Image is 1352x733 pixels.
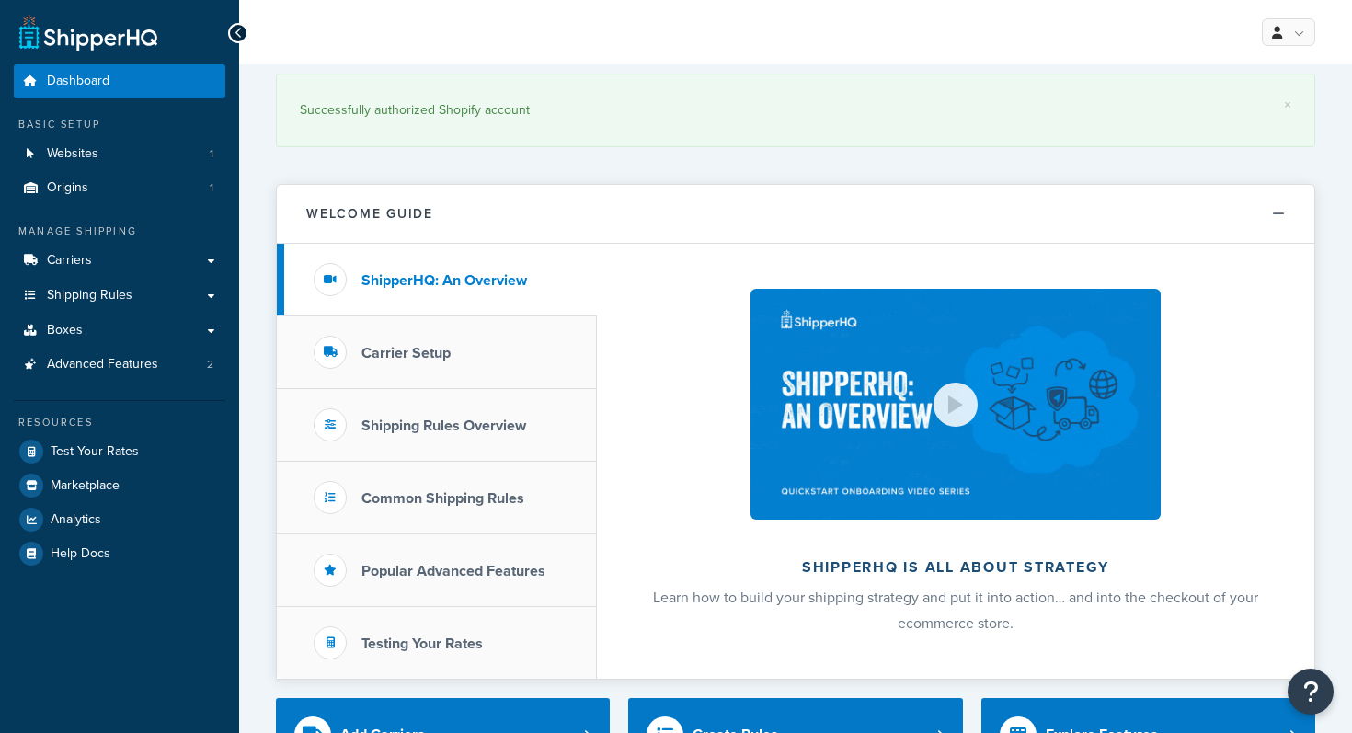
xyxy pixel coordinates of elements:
[361,345,451,361] h3: Carrier Setup
[51,444,139,460] span: Test Your Rates
[47,146,98,162] span: Websites
[14,279,225,313] a: Shipping Rules
[207,357,213,372] span: 2
[277,185,1314,244] button: Welcome Guide
[300,97,1291,123] div: Successfully authorized Shopify account
[47,323,83,338] span: Boxes
[306,207,433,221] h2: Welcome Guide
[51,478,120,494] span: Marketplace
[1284,97,1291,112] a: ×
[14,137,225,171] li: Websites
[14,117,225,132] div: Basic Setup
[14,314,225,348] a: Boxes
[14,137,225,171] a: Websites1
[14,348,225,382] li: Advanced Features
[653,587,1258,634] span: Learn how to build your shipping strategy and put it into action… and into the checkout of your e...
[14,244,225,278] a: Carriers
[210,180,213,196] span: 1
[361,272,527,289] h3: ShipperHQ: An Overview
[210,146,213,162] span: 1
[14,223,225,239] div: Manage Shipping
[361,490,524,507] h3: Common Shipping Rules
[14,537,225,570] a: Help Docs
[47,180,88,196] span: Origins
[47,288,132,304] span: Shipping Rules
[47,357,158,372] span: Advanced Features
[361,636,483,652] h3: Testing Your Rates
[51,546,110,562] span: Help Docs
[14,415,225,430] div: Resources
[14,435,225,468] a: Test Your Rates
[750,289,1161,520] img: ShipperHQ is all about strategy
[361,563,545,579] h3: Popular Advanced Features
[14,64,225,98] a: Dashboard
[14,171,225,205] li: Origins
[646,559,1266,576] h2: ShipperHQ is all about strategy
[1288,669,1334,715] button: Open Resource Center
[361,418,526,434] h3: Shipping Rules Overview
[47,74,109,89] span: Dashboard
[14,503,225,536] a: Analytics
[14,348,225,382] a: Advanced Features2
[47,253,92,269] span: Carriers
[14,171,225,205] a: Origins1
[14,469,225,502] a: Marketplace
[51,512,101,528] span: Analytics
